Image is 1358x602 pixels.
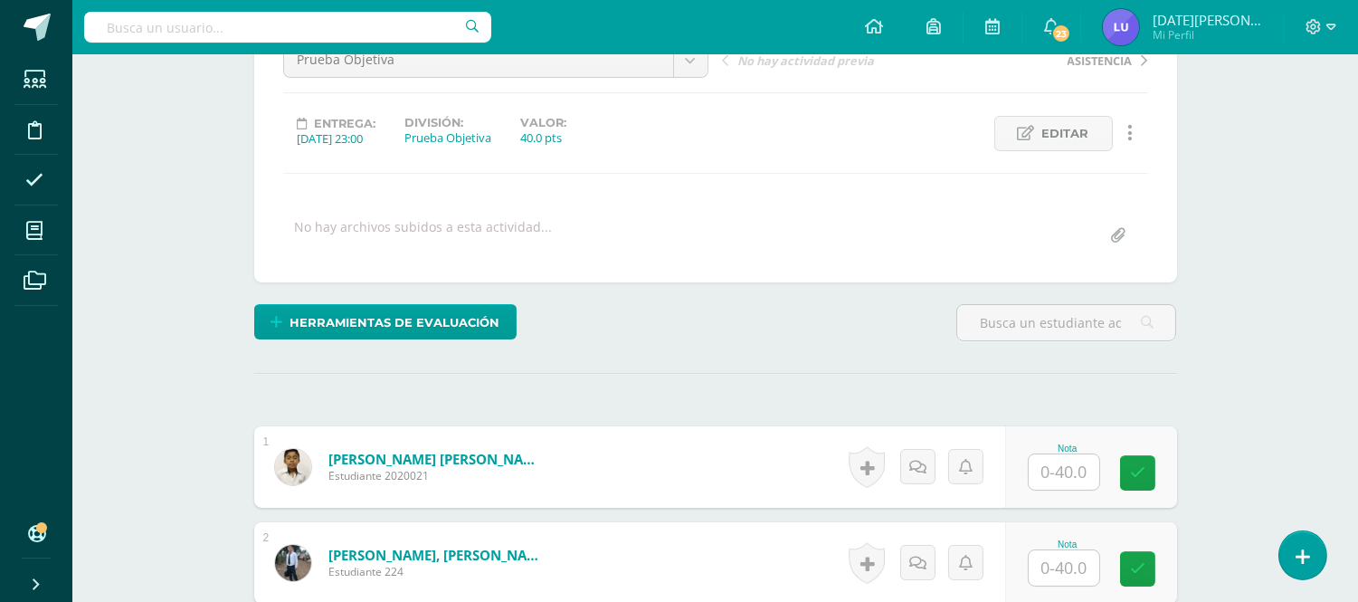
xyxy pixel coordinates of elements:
[275,545,311,581] img: a1609f83f921d2bbf344bc67f55e8e2c.png
[298,43,660,77] span: Prueba Objetiva
[1029,550,1099,586] input: 0-40.0
[521,116,567,129] label: Valor:
[295,218,553,253] div: No hay archivos subidos a esta actividad...
[521,129,567,146] div: 40.0 pts
[1068,53,1133,69] span: ASISTENCIA
[328,468,546,483] span: Estudiante 2020021
[315,117,376,130] span: Entrega:
[405,116,492,129] label: División:
[1028,444,1107,454] div: Nota
[405,129,492,146] div: Prueba Objetiva
[284,43,707,77] a: Prueba Objetiva
[298,130,376,147] div: [DATE] 23:00
[328,564,546,579] span: Estudiante 224
[290,306,499,339] span: Herramientas de evaluación
[275,449,311,485] img: 54644770ab72f91041dbe665debfa417.png
[328,450,546,468] a: [PERSON_NAME] [PERSON_NAME]
[1029,454,1099,490] input: 0-40.0
[738,53,875,69] span: No hay actividad previa
[1153,27,1261,43] span: Mi Perfil
[1042,117,1089,150] span: Editar
[1153,11,1261,29] span: [DATE][PERSON_NAME]
[328,546,546,564] a: [PERSON_NAME], [PERSON_NAME]
[1028,540,1107,549] div: Nota
[84,12,491,43] input: Busca un usuario...
[935,51,1148,69] a: ASISTENCIA
[1103,9,1139,45] img: ce3d0ac661155b37ff605ef86279b452.png
[1051,24,1071,43] span: 23
[254,304,517,339] a: Herramientas de evaluación
[957,305,1175,340] input: Busca un estudiante aquí...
